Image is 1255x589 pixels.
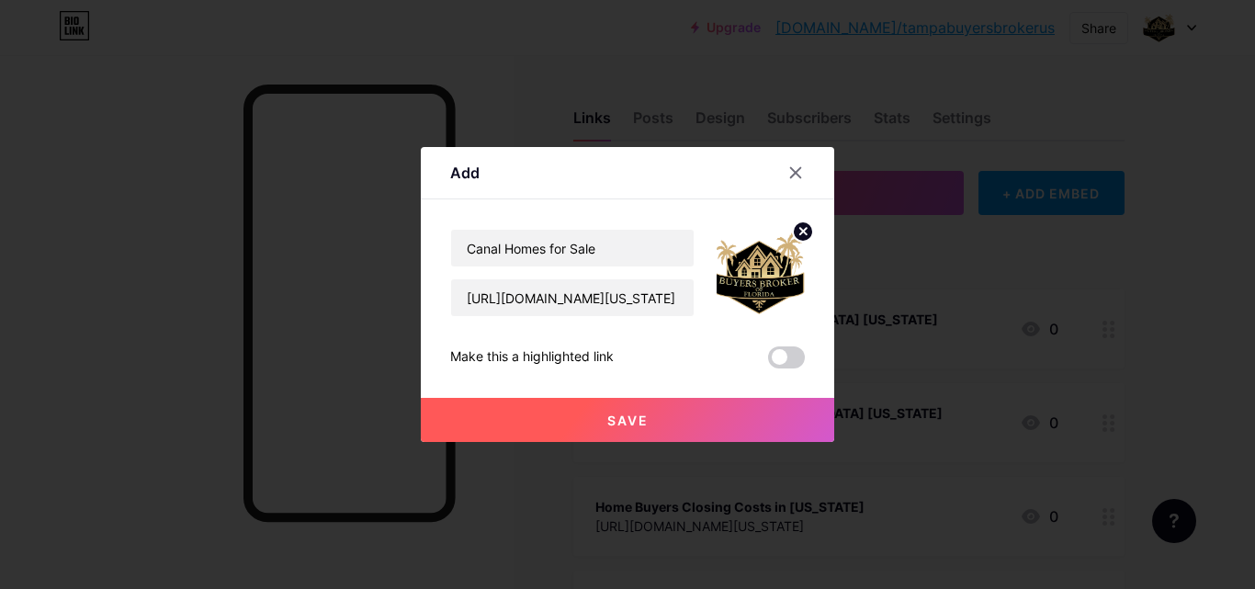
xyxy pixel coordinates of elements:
[450,346,614,368] div: Make this a highlighted link
[451,279,694,316] input: URL
[607,413,649,428] span: Save
[717,229,805,317] img: link_thumbnail
[421,398,834,442] button: Save
[450,162,480,184] div: Add
[451,230,694,266] input: Title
